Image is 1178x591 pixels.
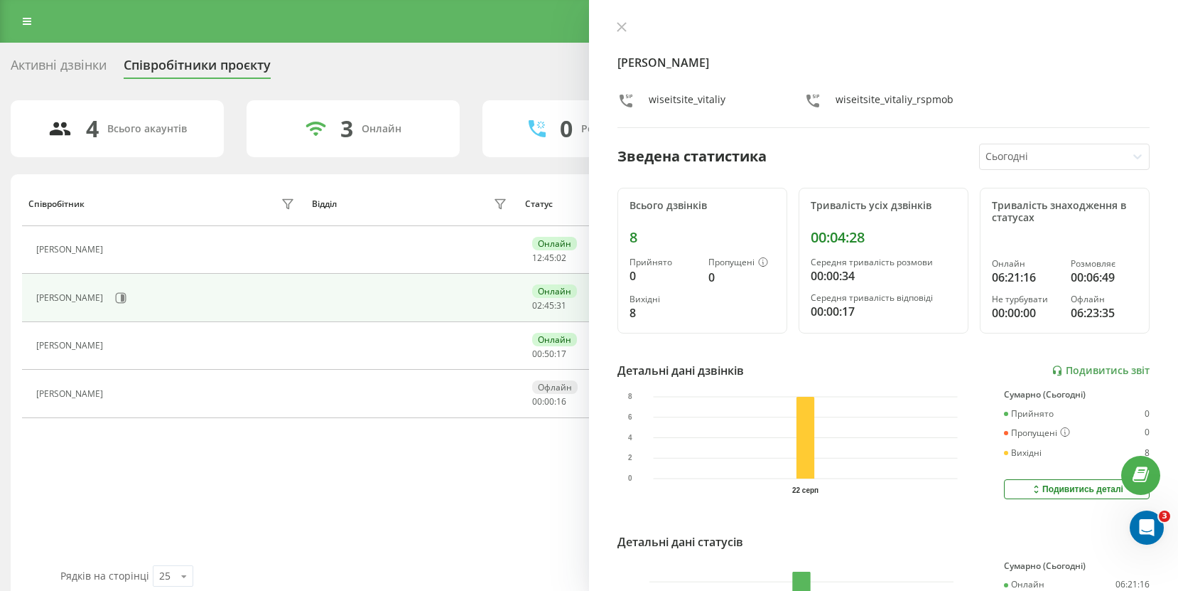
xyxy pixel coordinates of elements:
[1159,511,1170,522] span: 3
[532,284,577,298] div: Онлайн
[36,389,107,399] div: [PERSON_NAME]
[312,199,337,209] div: Відділ
[792,486,818,494] text: 22 серп
[556,348,566,360] span: 17
[36,245,107,255] div: [PERSON_NAME]
[617,146,767,167] div: Зведена статистика
[629,229,775,246] div: 8
[544,299,554,312] span: 45
[1052,365,1150,377] a: Подивитись звіт
[811,200,956,212] div: Тривалість усіх дзвінків
[992,294,1059,304] div: Не турбувати
[992,304,1059,321] div: 00:00:00
[629,257,697,267] div: Прийнято
[532,395,542,408] span: 00
[628,454,632,462] text: 2
[1071,304,1138,321] div: 06:23:35
[992,259,1059,269] div: Онлайн
[629,267,697,284] div: 0
[532,348,542,360] span: 00
[11,58,107,80] div: Активні дзвінки
[708,257,776,269] div: Пропущені
[532,333,577,346] div: Онлайн
[1004,390,1150,400] div: Сумарно (Сьогодні)
[836,92,953,113] div: wiseitsite_vitaliy_rspmob
[532,380,578,394] div: Офлайн
[532,301,566,311] div: : :
[1004,561,1150,571] div: Сумарно (Сьогодні)
[992,200,1138,224] div: Тривалість знаходження в статусах
[107,123,187,135] div: Всього акаунтів
[36,293,107,303] div: [PERSON_NAME]
[628,413,632,421] text: 6
[1145,427,1150,439] div: 0
[617,54,1150,71] h4: [PERSON_NAME]
[532,237,577,250] div: Онлайн
[1004,479,1150,499] button: Подивитись деталі
[159,569,171,583] div: 25
[532,349,566,359] div: : :
[556,395,566,408] span: 16
[60,569,149,582] span: Рядків на сторінці
[36,341,107,351] div: [PERSON_NAME]
[525,199,553,209] div: Статус
[1004,409,1054,419] div: Прийнято
[617,362,744,379] div: Детальні дані дзвінків
[1145,409,1150,419] div: 0
[708,269,776,286] div: 0
[1004,448,1042,458] div: Вихідні
[617,533,743,550] div: Детальні дані статусів
[628,475,632,483] text: 0
[1004,580,1044,590] div: Онлайн
[124,58,271,80] div: Співробітники проєкту
[544,395,554,408] span: 00
[1130,511,1164,545] iframe: Intercom live chat
[1071,259,1138,269] div: Розмовляє
[544,252,554,264] span: 45
[86,115,99,142] div: 4
[28,199,85,209] div: Співробітник
[629,200,775,212] div: Всього дзвінків
[811,257,956,267] div: Середня тривалість розмови
[629,304,697,321] div: 8
[1115,580,1150,590] div: 06:21:16
[581,123,650,135] div: Розмовляють
[340,115,353,142] div: 3
[544,348,554,360] span: 50
[556,299,566,312] span: 31
[1030,484,1123,495] div: Подивитись деталі
[992,269,1059,286] div: 06:21:16
[1071,269,1138,286] div: 00:06:49
[811,303,956,320] div: 00:00:17
[1071,294,1138,304] div: Офлайн
[556,252,566,264] span: 02
[811,293,956,303] div: Середня тривалість відповіді
[649,92,725,113] div: wiseitsite_vitaliy
[532,252,542,264] span: 12
[1145,448,1150,458] div: 8
[532,397,566,407] div: : :
[1004,427,1070,439] div: Пропущені
[811,267,956,284] div: 00:00:34
[629,294,697,304] div: Вихідні
[628,434,632,442] text: 4
[532,253,566,263] div: : :
[362,123,401,135] div: Онлайн
[811,229,956,246] div: 00:04:28
[628,393,632,401] text: 8
[560,115,573,142] div: 0
[532,299,542,312] span: 02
